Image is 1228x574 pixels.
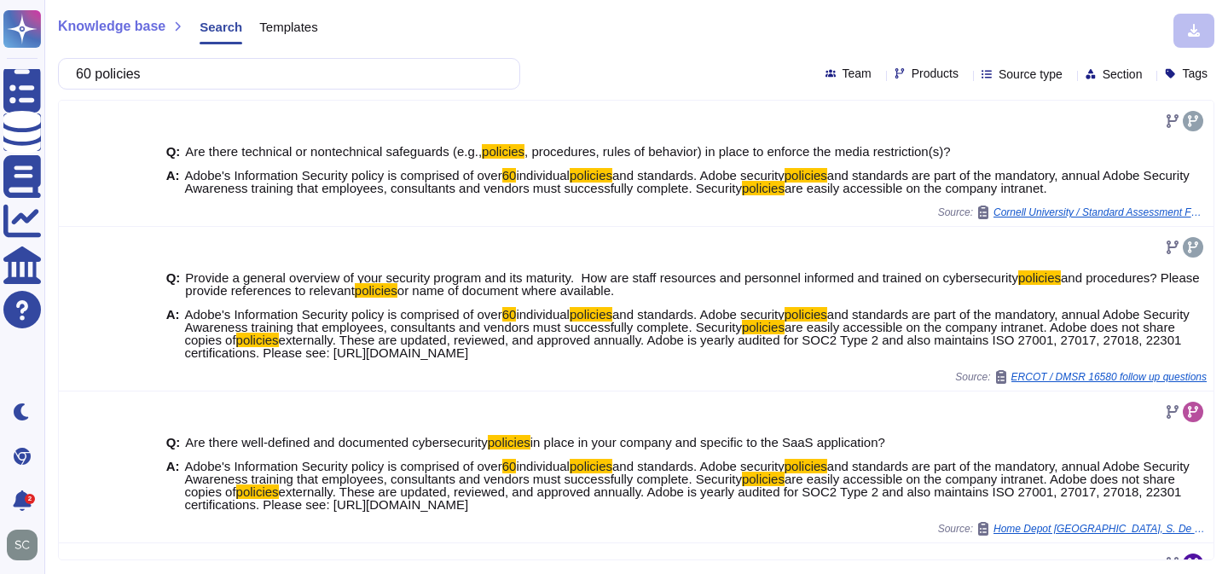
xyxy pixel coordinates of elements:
[185,333,1182,360] span: externally. These are updated, reviewed, and approved annually. Adobe is yearly audited for SOC2 ...
[166,308,180,359] b: A:
[570,307,612,322] mark: policies
[185,435,487,449] span: Are there well-defined and documented cybersecurity
[166,460,180,511] b: A:
[999,68,1063,80] span: Source type
[67,59,502,89] input: Search a question or template...
[185,168,502,183] span: Adobe's Information Security policy is comprised of over
[185,307,502,322] span: Adobe's Information Security policy is comprised of over
[166,169,180,194] b: A:
[785,459,827,473] mark: policies
[1103,68,1143,80] span: Section
[355,283,397,298] mark: policies
[397,283,614,298] span: or name of document where available.
[530,435,885,449] span: in place in your company and specific to the SaaS application?
[185,307,1190,334] span: and standards are part of the mandatory, annual Adobe Security Awareness training that employees,...
[570,168,612,183] mark: policies
[785,168,827,183] mark: policies
[185,270,1018,285] span: Provide a general overview of your security program and its maturity. How are staff resources and...
[185,270,1199,298] span: and procedures? Please provide references to relevant
[259,20,317,33] span: Templates
[502,459,517,473] mark: 60
[993,207,1207,217] span: Cornell University / Standard Assessment For Adobe General Vendor Organization VSQ Standard v4 00...
[25,494,35,504] div: 2
[58,20,165,33] span: Knowledge base
[993,524,1207,534] span: Home Depot [GEOGRAPHIC_DATA], S. De [PERSON_NAME] De C.V. / THDM SaaS Architecture and Cybersecur...
[1011,372,1207,382] span: ERCOT / DMSR 16580 follow up questions
[7,530,38,560] img: user
[185,484,1182,512] span: externally. These are updated, reviewed, and approved annually. Adobe is yearly audited for SOC2 ...
[488,435,530,449] mark: policies
[742,181,785,195] mark: policies
[502,168,517,183] mark: 60
[938,522,1207,536] span: Source:
[938,206,1207,219] span: Source:
[185,168,1190,195] span: and standards are part of the mandatory, annual Adobe Security Awareness training that employees,...
[516,307,570,322] span: individual
[742,320,785,334] mark: policies
[3,526,49,564] button: user
[166,271,181,297] b: Q:
[166,436,181,449] b: Q:
[482,144,524,159] mark: policies
[1018,270,1061,285] mark: policies
[502,307,517,322] mark: 60
[185,472,1175,499] span: are easily accessible on the company intranet. Adobe does not share copies of
[785,181,1047,195] span: are easily accessible on the company intranet.
[166,145,181,158] b: Q:
[612,459,785,473] span: and standards. Adobe security
[200,20,242,33] span: Search
[1182,67,1208,79] span: Tags
[612,307,785,322] span: and standards. Adobe security
[785,307,827,322] mark: policies
[955,370,1207,384] span: Source:
[185,320,1175,347] span: are easily accessible on the company intranet. Adobe does not share copies of
[236,333,279,347] mark: policies
[185,459,502,473] span: Adobe's Information Security policy is comprised of over
[185,144,482,159] span: Are there technical or nontechnical safeguards (e.g.,
[742,472,785,486] mark: policies
[524,144,950,159] span: , procedures, rules of behavior) in place to enforce the media restriction(s)?
[236,484,279,499] mark: policies
[185,459,1190,486] span: and standards are part of the mandatory, annual Adobe Security Awareness training that employees,...
[516,459,570,473] span: individual
[570,459,612,473] mark: policies
[612,168,785,183] span: and standards. Adobe security
[843,67,872,79] span: Team
[912,67,959,79] span: Products
[516,168,570,183] span: individual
